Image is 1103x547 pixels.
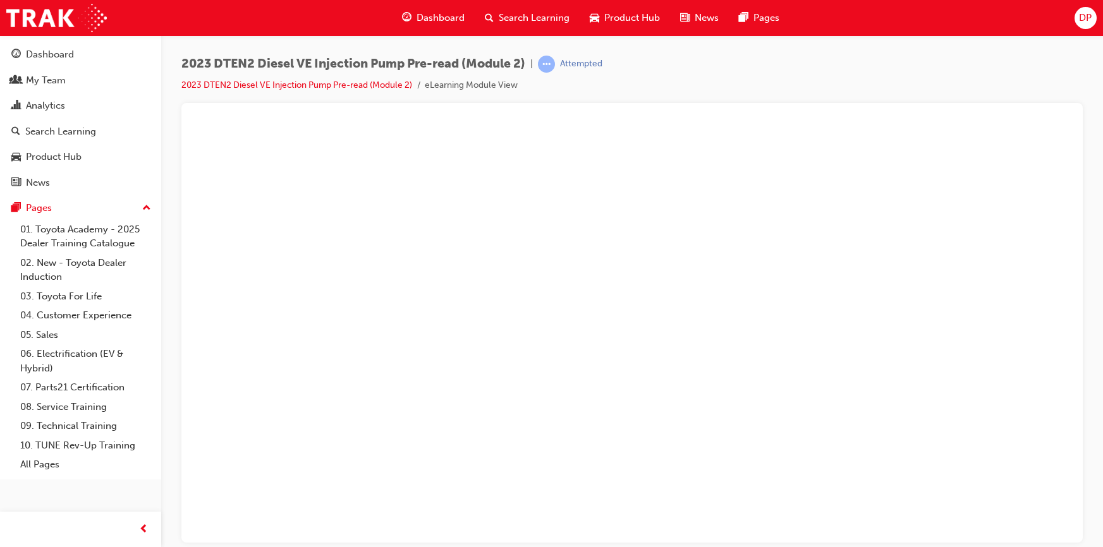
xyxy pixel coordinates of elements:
[5,43,156,66] a: Dashboard
[695,11,719,25] span: News
[5,196,156,220] button: Pages
[604,11,660,25] span: Product Hub
[11,100,21,112] span: chart-icon
[15,416,156,436] a: 09. Technical Training
[26,99,65,113] div: Analytics
[5,40,156,196] button: DashboardMy TeamAnalyticsSearch LearningProduct HubNews
[11,49,21,61] span: guage-icon
[580,5,670,31] a: car-iconProduct Hub
[15,378,156,397] a: 07. Parts21 Certification
[11,203,21,214] span: pages-icon
[6,4,107,32] img: Trak
[5,171,156,195] a: News
[5,120,156,143] a: Search Learning
[392,5,475,31] a: guage-iconDashboard
[11,126,20,138] span: search-icon
[5,69,156,92] a: My Team
[15,455,156,474] a: All Pages
[26,201,52,215] div: Pages
[729,5,789,31] a: pages-iconPages
[1075,7,1097,29] button: DP
[26,150,82,164] div: Product Hub
[560,58,602,70] div: Attempted
[530,57,533,71] span: |
[181,80,412,90] a: 2023 DTEN2 Diesel VE Injection Pump Pre-read (Module 2)
[670,5,729,31] a: news-iconNews
[181,57,525,71] span: 2023 DTEN2 Diesel VE Injection Pump Pre-read (Module 2)
[15,344,156,378] a: 06. Electrification (EV & Hybrid)
[25,124,96,139] div: Search Learning
[15,436,156,455] a: 10. TUNE Rev-Up Training
[417,11,465,25] span: Dashboard
[11,177,21,189] span: news-icon
[139,522,149,538] span: prev-icon
[11,75,21,87] span: people-icon
[680,10,690,26] span: news-icon
[1079,11,1092,25] span: DP
[15,253,156,287] a: 02. New - Toyota Dealer Induction
[5,145,156,169] a: Product Hub
[739,10,748,26] span: pages-icon
[15,306,156,325] a: 04. Customer Experience
[499,11,570,25] span: Search Learning
[485,10,494,26] span: search-icon
[15,220,156,253] a: 01. Toyota Academy - 2025 Dealer Training Catalogue
[11,152,21,163] span: car-icon
[402,10,411,26] span: guage-icon
[142,200,151,217] span: up-icon
[26,47,74,62] div: Dashboard
[15,287,156,306] a: 03. Toyota For Life
[538,56,555,73] span: learningRecordVerb_ATTEMPT-icon
[753,11,779,25] span: Pages
[26,73,66,88] div: My Team
[590,10,599,26] span: car-icon
[15,325,156,345] a: 05. Sales
[475,5,580,31] a: search-iconSearch Learning
[26,176,50,190] div: News
[15,397,156,417] a: 08. Service Training
[5,94,156,117] a: Analytics
[425,78,518,93] li: eLearning Module View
